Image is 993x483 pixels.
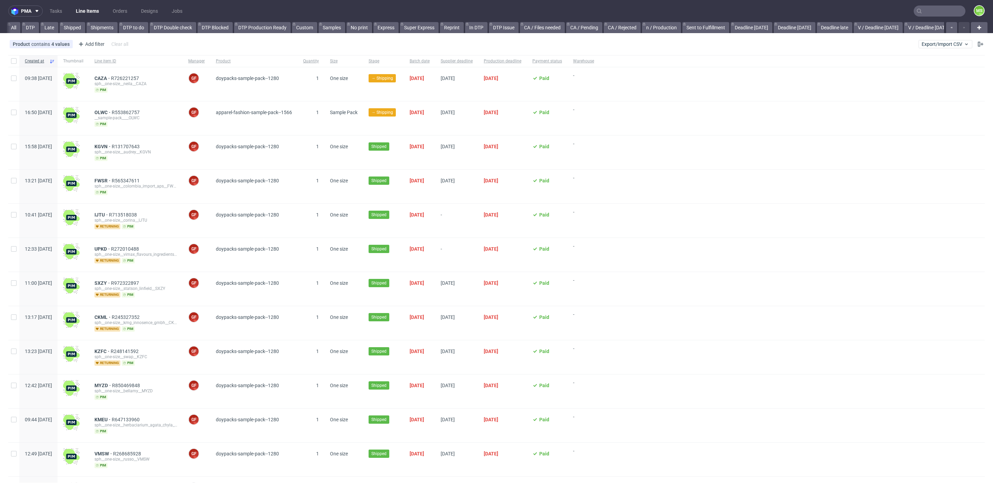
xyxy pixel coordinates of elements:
span: Shipped [371,246,387,252]
span: - [573,73,594,93]
span: R972322897 [111,280,140,286]
span: Thumbnail [63,58,83,64]
span: contains [31,41,51,47]
a: Express [373,22,399,33]
figcaption: GF [189,73,199,83]
span: 1 [316,349,319,354]
span: - [573,414,594,434]
span: [DATE] [410,383,424,388]
span: returning [94,292,120,298]
span: [DATE] [410,417,424,422]
figcaption: GF [189,415,199,424]
span: 09:38 [DATE] [25,76,52,81]
a: OLWC [94,110,112,115]
span: Stage [369,58,399,64]
a: DTP to do [119,22,148,33]
a: Deadline [DATE] [774,22,815,33]
div: sph__one-size__corina__IJTU [94,218,177,223]
a: Designs [137,6,162,17]
span: pim [94,155,108,161]
span: 13:21 [DATE] [25,178,52,183]
span: Supplier deadline [441,58,473,64]
div: sph__one-size__audrey__KGVN [94,149,177,155]
span: [DATE] [410,280,424,286]
a: KMEU [94,417,112,422]
span: - [441,212,473,229]
span: One size [330,212,348,218]
span: doypacks-sample-pack--1280 [216,349,279,354]
span: R272010488 [111,246,140,252]
span: Shipped [371,212,387,218]
div: sph__one-size__swap__KZFC [94,354,177,360]
span: [DATE] [484,76,498,81]
a: MYZD [94,383,112,388]
span: [DATE] [410,144,424,149]
a: R565347611 [112,178,141,183]
a: Tasks [46,6,66,17]
span: 1 [316,110,319,115]
span: One size [330,144,348,149]
span: CAZA [94,76,111,81]
span: doypacks-sample-pack--1280 [216,144,279,149]
span: One size [330,383,348,388]
span: pim [94,87,108,93]
span: R647133960 [112,417,141,422]
span: [DATE] [410,212,424,218]
span: VMSW [94,451,113,456]
span: Payment status [532,58,562,64]
a: Reprint [440,22,464,33]
a: Deadline late [817,22,852,33]
span: [DATE] [441,76,455,81]
span: [DATE] [441,383,455,388]
a: No print [347,22,372,33]
span: pma [21,9,31,13]
span: doypacks-sample-pack--1280 [216,212,279,218]
span: [DATE] [484,144,498,149]
figcaption: GF [189,312,199,322]
a: R245327352 [112,314,141,320]
span: Shipped [371,451,387,457]
span: - [573,346,594,366]
span: Shipped [371,143,387,150]
a: R850469848 [112,383,141,388]
a: n / Production [642,22,681,33]
span: - [573,243,594,263]
span: SXZY [94,280,111,286]
a: V / Deadline [DATE] [854,22,903,33]
span: doypacks-sample-pack--1280 [216,451,279,456]
span: pim [122,258,135,263]
span: pim [122,292,135,298]
a: Shipments [87,22,118,33]
span: pim [122,360,135,366]
a: R131707643 [112,144,141,149]
span: Sample Pack [330,110,358,115]
a: CKML [94,314,112,320]
div: __sample-pack____OLWC [94,115,177,121]
div: sph__one-size__colombia_import_aps__FWSR [94,183,177,189]
img: wHgJFi1I6lmhQAAAABJRU5ErkJggg== [63,278,80,294]
span: → Shipping [371,75,393,81]
span: [DATE] [410,349,424,354]
img: wHgJFi1I6lmhQAAAABJRU5ErkJggg== [63,107,80,123]
a: R713518038 [109,212,138,218]
span: 10:41 [DATE] [25,212,52,218]
span: - [573,448,594,468]
span: [DATE] [484,349,498,354]
span: doypacks-sample-pack--1280 [216,178,279,183]
span: pim [122,326,135,332]
span: [DATE] [441,314,455,320]
div: sph__one-size__bellamy__MYZD [94,388,177,394]
span: - [573,278,594,298]
figcaption: GF [189,108,199,117]
span: Shipped [371,382,387,389]
figcaption: GF [189,449,199,459]
span: pim [94,121,108,127]
span: Warehouse [573,58,594,64]
span: R268685928 [113,451,142,456]
span: Export/Import CSV [922,41,969,47]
